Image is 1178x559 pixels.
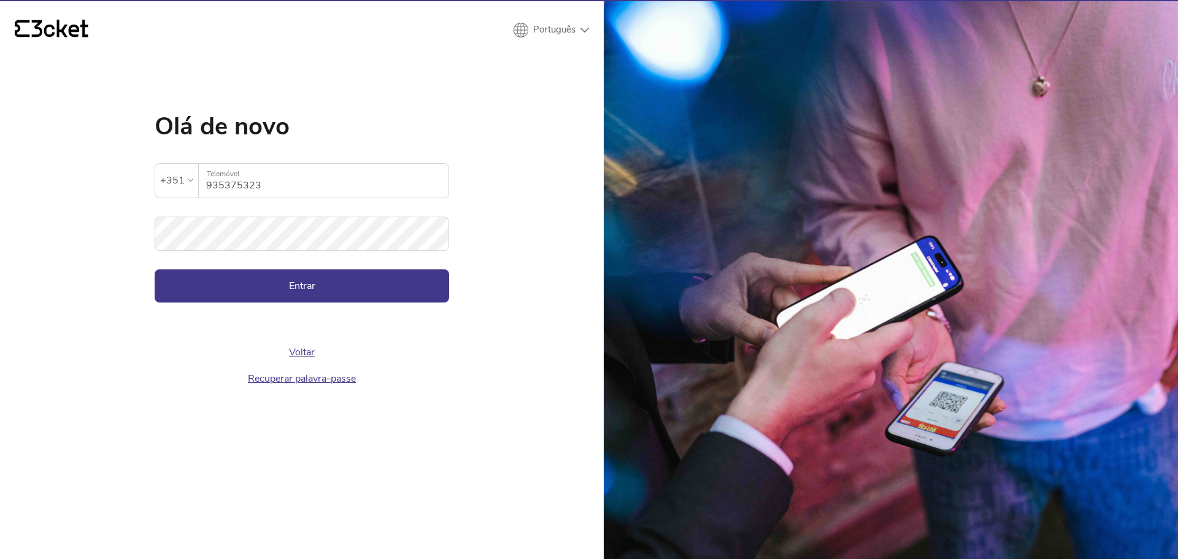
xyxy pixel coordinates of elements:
[199,164,448,184] label: Telemóvel
[15,20,29,37] g: {' '}
[15,20,88,40] a: {' '}
[160,171,185,190] div: +351
[289,345,315,359] a: Voltar
[155,114,449,139] h1: Olá de novo
[248,372,356,385] a: Recuperar palavra-passe
[206,164,448,198] input: Telemóvel
[155,269,449,303] button: Entrar
[155,217,449,237] label: Palavra-passe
